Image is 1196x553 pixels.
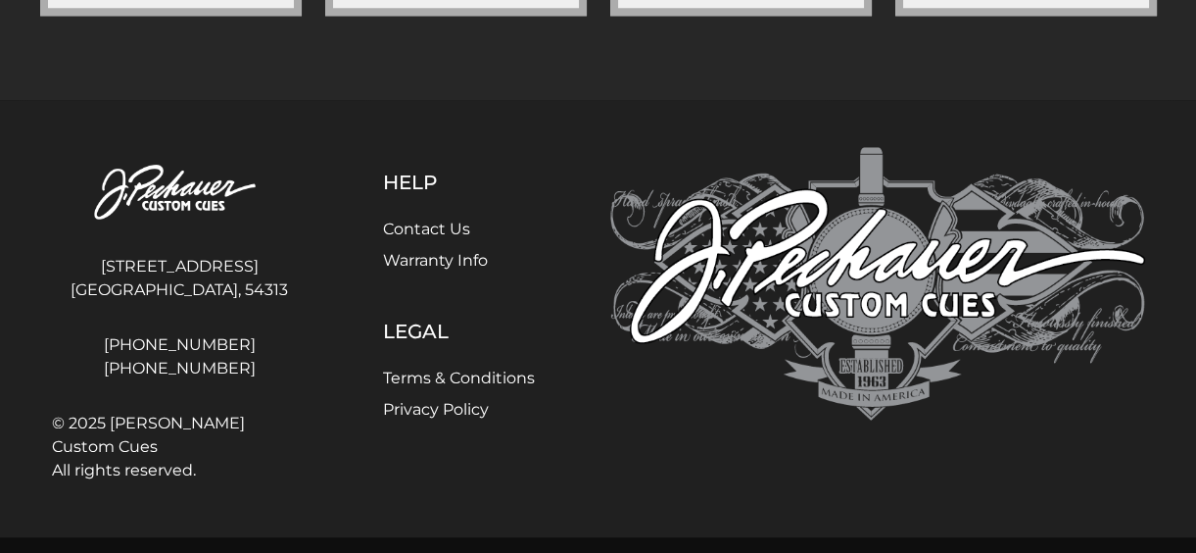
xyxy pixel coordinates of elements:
[52,333,308,357] a: [PHONE_NUMBER]
[383,320,535,343] h5: Legal
[383,171,535,194] h5: Help
[383,369,535,387] a: Terms & Conditions
[52,357,308,380] a: [PHONE_NUMBER]
[383,400,489,419] a: Privacy Policy
[383,251,488,270] a: Warranty Info
[52,147,308,240] img: Pechauer Custom Cues
[383,220,470,238] a: Contact Us
[610,147,1145,421] img: Pechauer Custom Cues
[52,247,308,310] address: [STREET_ADDRESS] [GEOGRAPHIC_DATA], 54313
[52,412,308,482] span: © 2025 [PERSON_NAME] Custom Cues All rights reserved.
